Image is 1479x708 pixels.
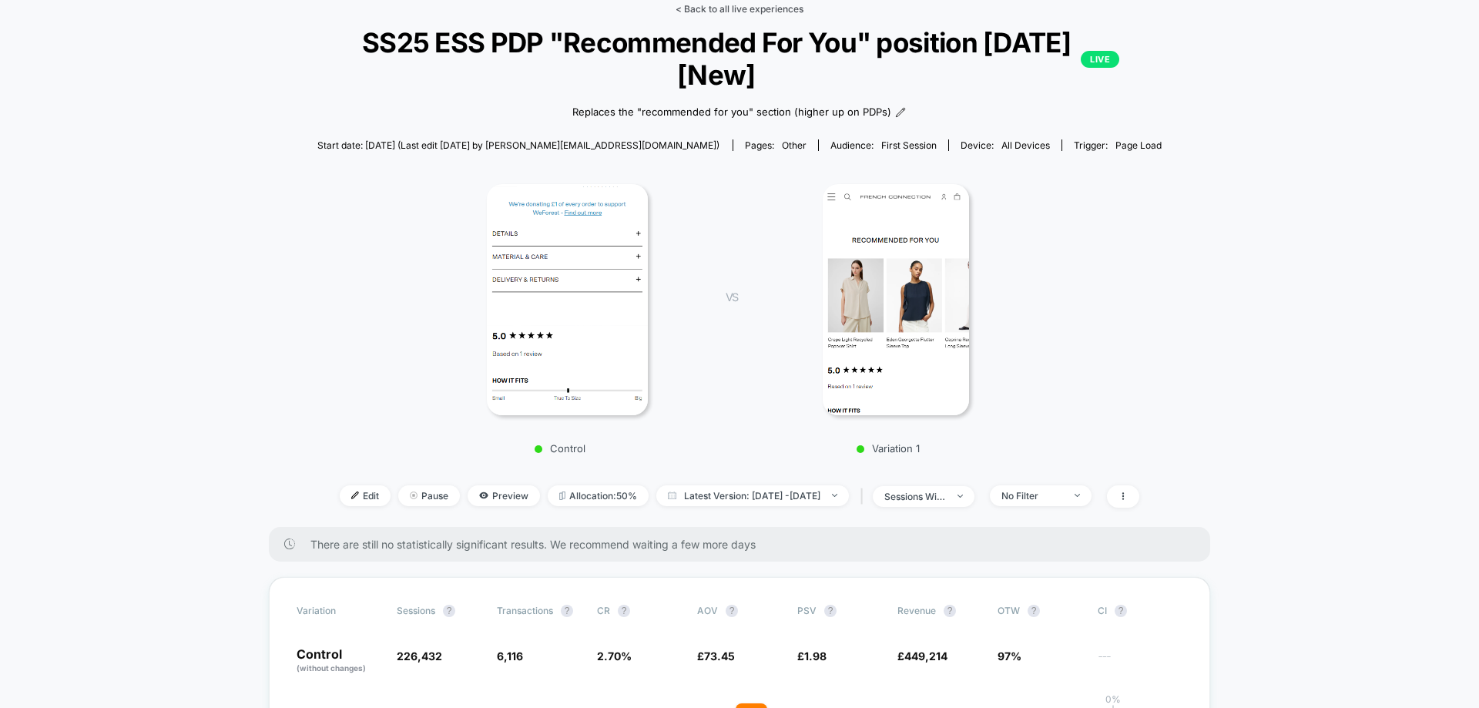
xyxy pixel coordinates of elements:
[1001,490,1063,502] div: No Filter
[559,492,565,500] img: rebalance
[726,290,738,304] span: VS
[561,605,573,617] button: ?
[1074,139,1162,151] div: Trigger:
[297,648,381,674] p: Control
[572,105,891,120] span: Replaces the "recommended for you" section (higher up on PDPs)
[487,184,648,415] img: Control main
[804,649,827,663] span: 1.98
[597,649,632,663] span: 2.70 %
[1098,605,1182,617] span: CI
[944,605,956,617] button: ?
[797,605,817,616] span: PSV
[425,442,695,455] p: Control
[310,538,1179,551] span: There are still no statistically significant results. We recommend waiting a few more days
[618,605,630,617] button: ?
[904,649,947,663] span: 449,214
[830,139,937,151] div: Audience:
[1001,139,1050,151] span: all devices
[668,492,676,499] img: calendar
[597,605,610,616] span: CR
[884,491,946,502] div: sessions with impression
[897,605,936,616] span: Revenue
[948,139,1061,151] span: Device:
[443,605,455,617] button: ?
[1105,693,1121,705] p: 0%
[998,649,1021,663] span: 97%
[1115,605,1127,617] button: ?
[297,605,381,617] span: Variation
[351,492,359,499] img: edit
[410,492,418,499] img: end
[881,139,937,151] span: First Session
[1075,494,1080,497] img: end
[297,663,366,673] span: (without changes)
[897,649,947,663] span: £
[697,605,718,616] span: AOV
[726,605,738,617] button: ?
[745,139,807,151] div: Pages:
[398,485,460,506] span: Pause
[340,485,391,506] span: Edit
[832,494,837,497] img: end
[1098,652,1182,674] span: ---
[497,605,553,616] span: Transactions
[317,139,719,151] span: Start date: [DATE] (Last edit [DATE] by [PERSON_NAME][EMAIL_ADDRESS][DOMAIN_NAME])
[782,139,807,151] span: other
[676,3,803,15] a: < Back to all live experiences
[857,485,873,508] span: |
[797,649,827,663] span: £
[957,495,963,498] img: end
[468,485,540,506] span: Preview
[360,26,1120,91] span: SS25 ESS PDP "Recommended For You" position [DATE] [New]
[998,605,1082,617] span: OTW
[697,649,735,663] span: £
[397,605,435,616] span: Sessions
[548,485,649,506] span: Allocation: 50%
[1115,139,1162,151] span: Page Load
[704,649,735,663] span: 73.45
[1081,51,1119,68] p: LIVE
[823,184,969,415] img: Variation 1 main
[497,649,523,663] span: 6,116
[1028,605,1040,617] button: ?
[656,485,849,506] span: Latest Version: [DATE] - [DATE]
[753,442,1023,455] p: Variation 1
[824,605,837,617] button: ?
[397,649,442,663] span: 226,432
